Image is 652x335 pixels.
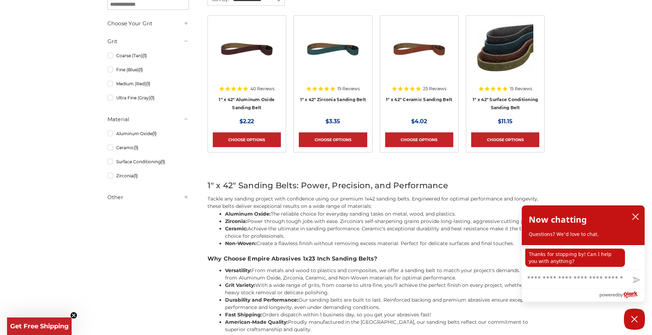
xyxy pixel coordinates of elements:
strong: Zirconia: [225,218,247,224]
li: Create a flawless finish without removing excess material. Perfect for delicate surfaces and fina... [225,240,545,247]
span: $3.35 [325,118,340,125]
span: (1) [161,159,165,164]
a: Choose Options [299,132,367,147]
span: (1) [139,67,143,72]
span: $11.15 [498,118,513,125]
h5: Grit [107,37,189,46]
span: (1) [133,173,138,178]
a: Choose Options [213,132,281,147]
h2: 1" x 42" Sanding Belts: Power, Precision, and Performance [208,179,545,192]
span: (1) [152,131,157,136]
span: (1) [134,145,138,150]
h5: Material [107,115,189,124]
span: 40 Reviews [250,87,275,91]
span: $2.22 [239,118,254,125]
span: 15 Reviews [510,87,532,91]
span: Get Free Shipping [10,322,69,330]
span: 19 Reviews [337,87,360,91]
button: Close teaser [70,312,77,319]
a: Fine (Blue) [107,64,189,76]
button: Close Chatbox [624,309,645,330]
a: Ceramic [107,142,189,154]
a: 1" x 42" Aluminum Oxide Belt [213,21,281,89]
strong: Ceramic: [225,225,248,232]
strong: Fast Shipping: [225,311,262,318]
button: close chatbox [630,211,641,222]
strong: American-Made Quality: [225,319,288,325]
span: (1) [150,95,154,100]
li: Power through tough jobs with ease. Zirconia's self-sharpening grains provide long-lasting, aggre... [225,218,545,225]
div: olark chatbox [521,205,645,302]
a: 1" x 42" Ceramic Belt [385,21,453,89]
a: Choose Options [471,132,539,147]
a: Choose Options [385,132,453,147]
a: 1"x42" Surface Conditioning Sanding Belts [471,21,539,89]
strong: Aluminum Oxide: [225,211,271,217]
button: Send message [627,272,645,288]
img: 1" x 42" Ceramic Belt [391,21,447,77]
h5: Other [107,193,189,202]
div: chat [522,245,645,270]
img: 1" x 42" Aluminum Oxide Belt [219,21,275,77]
a: 1" x 42" Ceramic Sanding Belt [386,97,452,102]
a: 1" x 42" Zirconia Sanding Belt [300,97,366,102]
span: $4.02 [411,118,427,125]
img: 1" x 42" Zirconia Belt [305,21,361,77]
a: Surface Conditioning [107,156,189,168]
a: Aluminum Oxide [107,127,189,140]
strong: Non-Woven: [225,240,257,247]
a: Powered by Olark [599,289,645,302]
strong: Durability and Performance: [225,297,298,303]
a: 1" x 42" Aluminum Oxide Sanding Belt [219,97,275,110]
div: Get Free ShippingClose teaser [7,317,72,335]
li: Orders dispatch within 1 business day, so you get your abrasives fast! [225,311,545,318]
li: Proudly manufactured in the [GEOGRAPHIC_DATA], our sanding belts reflect our commitment to superi... [225,318,545,333]
h2: Now chatting [529,212,587,226]
a: Coarse (Tan) [107,50,189,62]
span: by [618,290,623,299]
strong: Grit Variety: [225,282,255,288]
a: 1" x 42" Surface Conditioning Sanding Belt [473,97,538,110]
strong: Versatility: [225,267,252,274]
p: Tackle any sanding project with confidence using our premium 1x42 sanding belts. Engineered for o... [208,195,545,210]
li: Achieve the ultimate in sanding performance. Ceramic's exceptional durability and heat resistance... [225,225,545,240]
a: Medium (Red) [107,78,189,90]
a: Zirconia [107,170,189,182]
li: With a wide range of grits, from coarse to ultra-fine, you'll achieve the perfect finish on every... [225,282,545,296]
span: 25 Reviews [423,87,447,91]
li: From metals and wood to plastics and composites, we offer a sanding belt to match your project's ... [225,267,545,282]
a: 1" x 42" Zirconia Belt [299,21,367,89]
li: The reliable choice for everyday sanding tasks on metal, wood, and plastics. [225,210,545,218]
a: Ultra Fine (Gray) [107,92,189,104]
h3: Why Choose Empire Abrasives 1x23 Inch Sanding Belts? [208,255,545,263]
p: Thanks for stopping by! Can I help you with anything? [525,249,625,267]
h5: Choose Your Grit [107,19,189,28]
img: 1"x42" Surface Conditioning Sanding Belts [477,21,533,77]
span: (1) [146,81,150,86]
p: Questions? We'd love to chat. [529,231,638,238]
span: (1) [143,53,147,58]
span: powered [599,290,618,299]
li: Our sanding belts are built to last. Reinforced backing and premium abrasives ensure exceptional ... [225,296,545,311]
